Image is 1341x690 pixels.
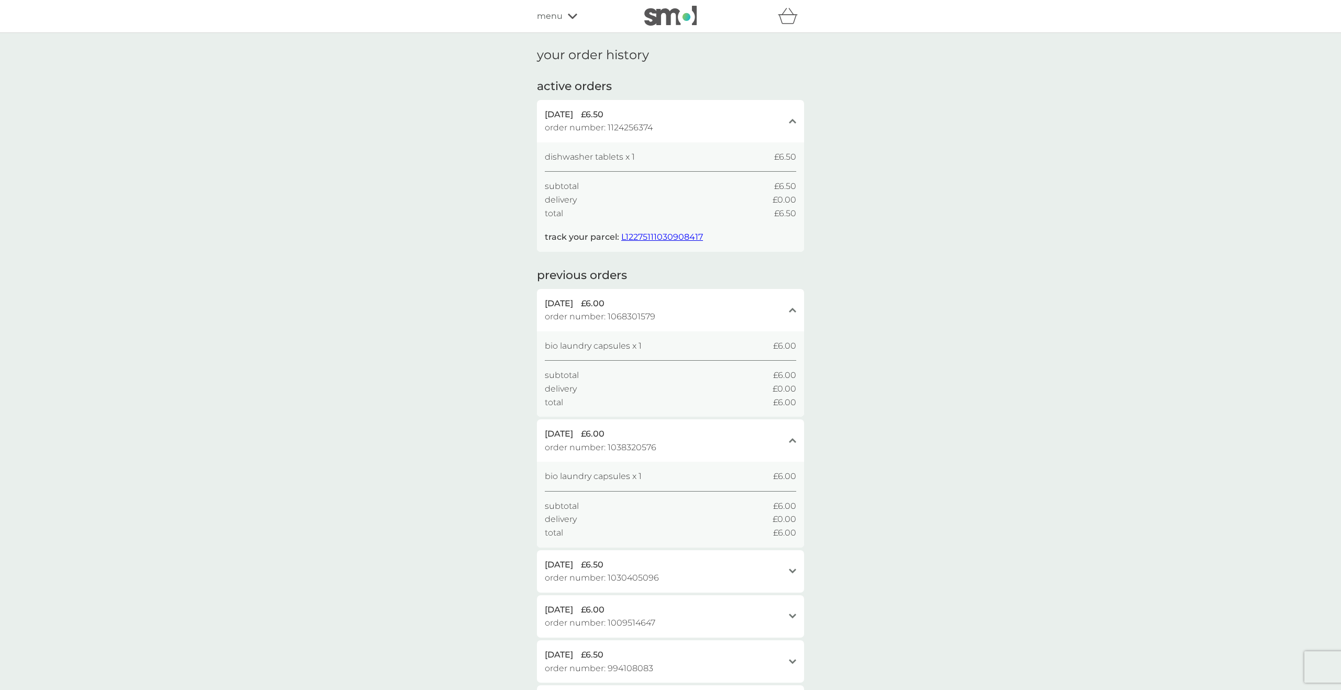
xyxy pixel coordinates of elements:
span: £6.00 [581,603,604,617]
span: £6.00 [773,499,796,513]
span: £6.00 [773,396,796,409]
span: [DATE] [545,297,573,310]
span: total [545,207,563,220]
span: £6.50 [581,648,603,662]
span: £6.00 [581,427,604,441]
span: £6.50 [774,150,796,164]
span: menu [537,9,563,23]
span: [DATE] [545,558,573,572]
span: bio laundry capsules x 1 [545,339,642,353]
span: order number: 1030405096 [545,571,659,585]
span: £6.50 [774,180,796,193]
span: subtotal [545,369,579,382]
span: £6.00 [773,470,796,483]
span: £6.50 [581,108,603,121]
span: subtotal [545,180,579,193]
h1: your order history [537,48,649,63]
span: delivery [545,193,577,207]
span: order number: 1038320576 [545,441,656,454]
span: [DATE] [545,108,573,121]
span: subtotal [545,499,579,513]
span: delivery [545,513,577,526]
h2: previous orders [537,268,627,284]
span: order number: 1009514647 [545,616,655,630]
span: bio laundry capsules x 1 [545,470,642,483]
span: total [545,526,563,540]
div: basket [778,6,804,27]
span: £0.00 [773,382,796,396]
p: track your parcel: [545,230,703,244]
span: [DATE] [545,603,573,617]
span: [DATE] [545,427,573,441]
span: total [545,396,563,409]
span: £6.00 [773,339,796,353]
span: £6.00 [773,369,796,382]
span: £6.50 [774,207,796,220]
a: L12275111030908417 [621,232,703,242]
h2: active orders [537,79,612,95]
span: £0.00 [773,193,796,207]
span: £6.00 [773,526,796,540]
span: order number: 994108083 [545,662,653,675]
span: delivery [545,382,577,396]
span: dishwasher tablets x 1 [545,150,635,164]
span: £0.00 [773,513,796,526]
span: order number: 1068301579 [545,310,655,324]
span: [DATE] [545,648,573,662]
img: smol [644,6,697,26]
span: order number: 1124256374 [545,121,653,135]
span: £6.00 [581,297,604,310]
span: £6.50 [581,558,603,572]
